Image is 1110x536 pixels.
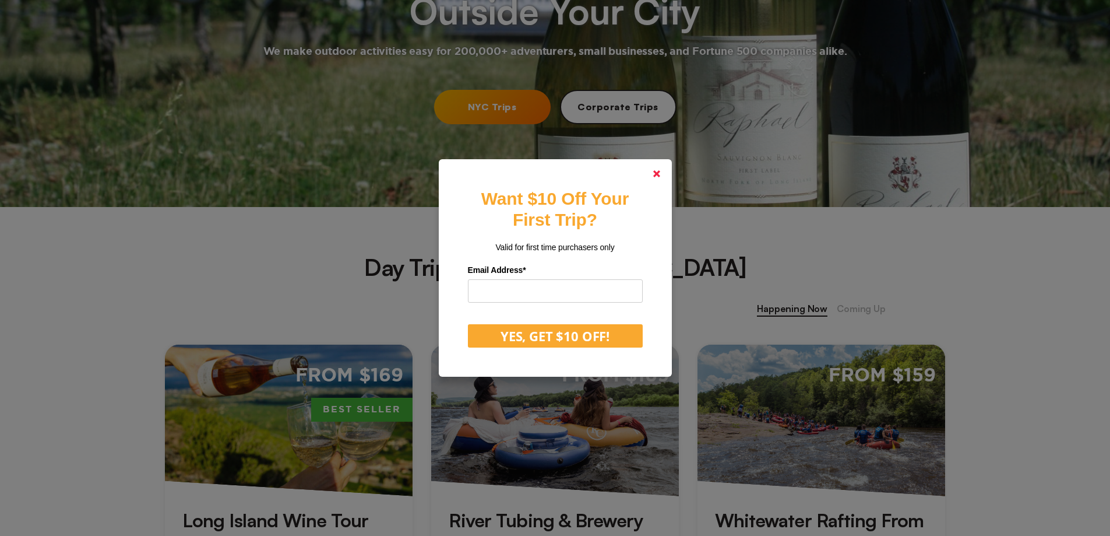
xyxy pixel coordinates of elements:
[523,265,526,275] span: Required
[481,189,629,229] strong: Want $10 Off Your First Trip?
[495,243,614,252] span: Valid for first time purchasers only
[468,324,643,348] button: YES, GET $10 OFF!
[643,160,671,188] a: Close
[468,261,643,279] label: Email Address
